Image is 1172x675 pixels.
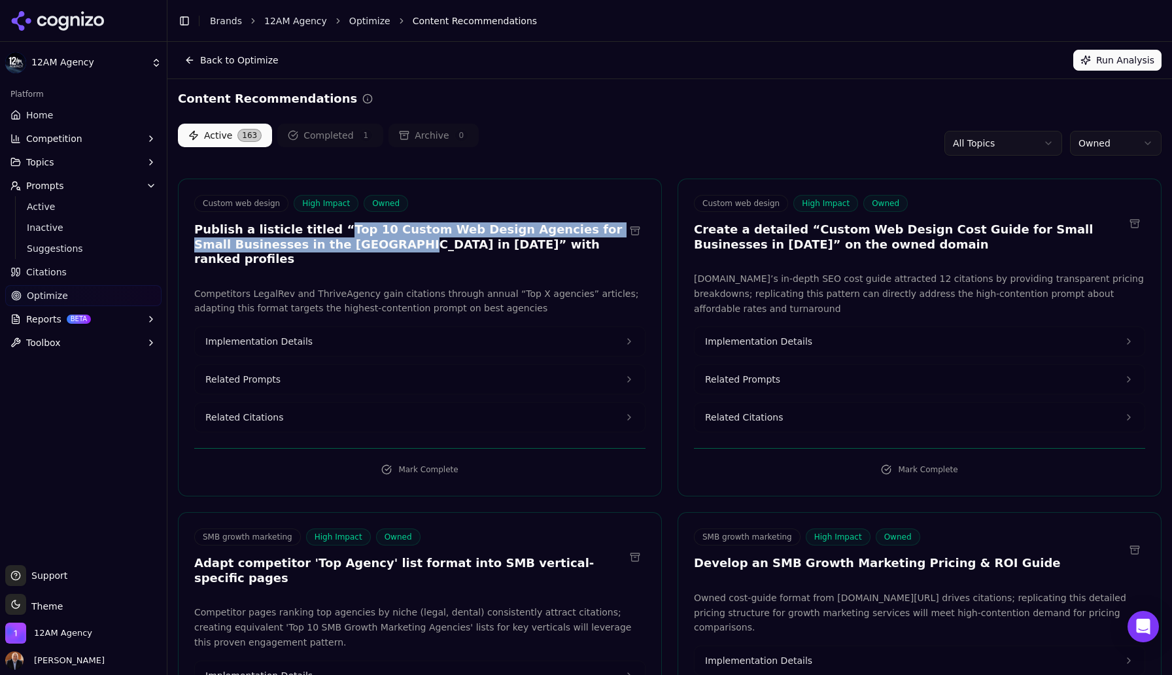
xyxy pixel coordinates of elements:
button: Competition [5,128,162,149]
span: Citations [26,266,67,279]
a: Optimize [349,14,390,27]
button: Toolbox [5,332,162,353]
button: Implementation Details [695,646,1145,675]
h3: Adapt competitor 'Top Agency' list format into SMB vertical-specific pages [194,556,625,585]
a: 12AM Agency [264,14,327,27]
span: Implementation Details [205,335,313,348]
img: 12AM Agency [5,623,26,644]
span: Suggestions [27,242,141,255]
button: ReportsBETA [5,309,162,330]
img: 12AM Agency [5,52,26,73]
button: Related Prompts [695,365,1145,394]
span: [PERSON_NAME] [29,655,105,666]
span: Owned [376,528,421,545]
p: Owned cost-guide format from [DOMAIN_NAME][URL] drives citations; replicating this detailed prici... [694,591,1145,635]
span: Inactive [27,221,141,234]
span: Implementation Details [705,654,812,667]
span: 1 [359,129,373,142]
h3: Publish a listicle titled “Top 10 Custom Web Design Agencies for Small Businesses in the [GEOGRAP... [194,222,625,267]
button: Run Analysis [1073,50,1162,71]
span: 0 [455,129,469,142]
span: High Impact [806,528,870,545]
a: Brands [210,16,242,26]
button: Archive recommendation [625,547,646,568]
a: Citations [5,262,162,283]
button: Implementation Details [695,327,1145,356]
span: SMB growth marketing [194,528,301,545]
a: Active [22,198,146,216]
h2: Content Recommendations [178,90,357,108]
span: BETA [67,315,91,324]
div: Open Intercom Messenger [1128,611,1159,642]
span: Support [26,569,67,582]
span: Custom web design [194,195,288,212]
span: Owned [364,195,408,212]
img: Robert Portillo [5,651,24,670]
button: Open user button [5,651,105,670]
span: High Impact [793,195,858,212]
span: SMB growth marketing [694,528,801,545]
span: Related Citations [205,411,283,424]
button: Implementation Details [195,327,645,356]
span: Topics [26,156,54,169]
span: Reports [26,313,61,326]
a: Home [5,105,162,126]
span: Active [27,200,141,213]
span: Home [26,109,53,122]
span: Toolbox [26,336,61,349]
p: Competitor pages ranking top agencies by niche (legal, dental) consistently attract citations; cr... [194,605,646,649]
span: Owned [876,528,920,545]
a: Optimize [5,285,162,306]
span: Custom web design [694,195,788,212]
p: Competitors LegalRev and ThriveAgency gain citations through annual “Top X agencies” articles; ad... [194,286,646,317]
span: High Impact [306,528,371,545]
button: Prompts [5,175,162,196]
button: Topics [5,152,162,173]
button: Mark Complete [694,459,1145,480]
span: Related Prompts [705,373,780,386]
span: Prompts [26,179,64,192]
button: Mark Complete [194,459,646,480]
button: Related Citations [695,403,1145,432]
div: Platform [5,84,162,105]
span: Implementation Details [705,335,812,348]
button: Completed1 [277,124,383,147]
a: Suggestions [22,239,146,258]
button: Archive recommendation [1124,213,1145,234]
span: Theme [26,601,63,612]
button: Back to Optimize [178,50,285,71]
a: Inactive [22,218,146,237]
h3: Create a detailed “Custom Web Design Cost Guide for Small Businesses in [DATE]” on the owned domain [694,222,1124,252]
span: 12AM Agency [34,627,92,639]
button: Related Citations [195,403,645,432]
span: Related Citations [705,411,783,424]
nav: breadcrumb [210,14,1135,27]
span: Related Prompts [205,373,281,386]
button: Archive recommendation [625,220,646,241]
span: Optimize [27,289,68,302]
button: Related Prompts [195,365,645,394]
button: Active163 [178,124,272,147]
span: 163 [237,129,262,142]
span: High Impact [294,195,358,212]
p: [DOMAIN_NAME]’s in-depth SEO cost guide attracted 12 citations by providing transparent pricing b... [694,271,1145,316]
h3: Develop an SMB Growth Marketing Pricing & ROI Guide [694,556,1061,571]
button: Archive recommendation [1124,540,1145,561]
span: Content Recommendations [413,14,537,27]
span: Owned [863,195,908,212]
span: Competition [26,132,82,145]
span: 12AM Agency [31,57,146,69]
button: Archive0 [388,124,479,147]
button: Open organization switcher [5,623,92,644]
